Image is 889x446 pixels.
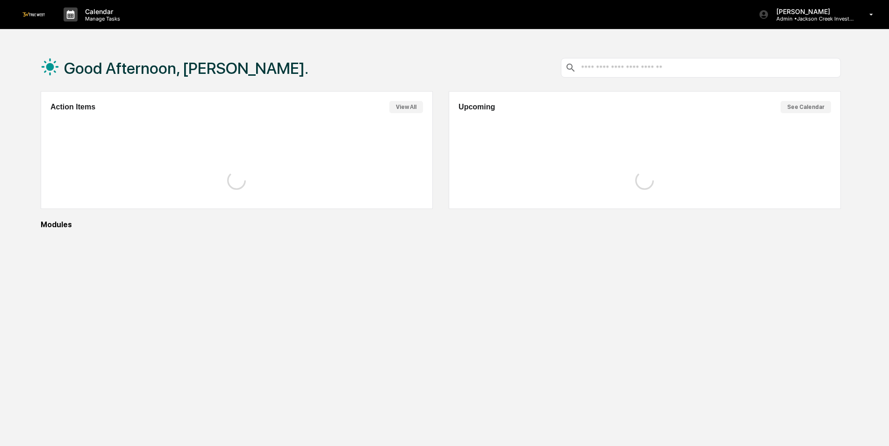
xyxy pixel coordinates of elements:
h2: Action Items [50,103,95,111]
button: See Calendar [781,101,831,113]
p: Manage Tasks [78,15,125,22]
h1: Good Afternoon, [PERSON_NAME]. [64,59,308,78]
h2: Upcoming [459,103,495,111]
p: [PERSON_NAME] [769,7,856,15]
p: Calendar [78,7,125,15]
div: Modules [41,220,841,229]
p: Admin • Jackson Creek Investment Advisors [769,15,856,22]
img: logo [22,12,45,16]
button: View All [389,101,423,113]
